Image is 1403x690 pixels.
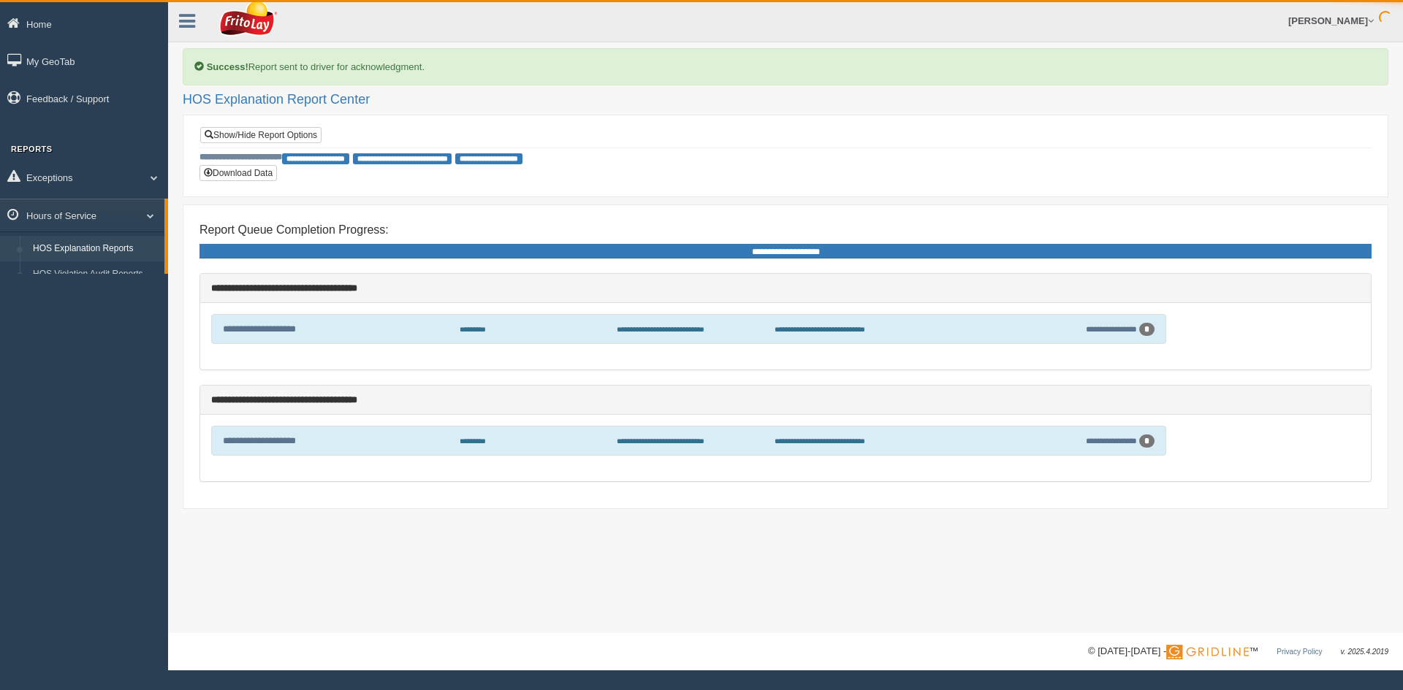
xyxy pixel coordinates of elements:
a: Show/Hide Report Options [200,127,322,143]
a: HOS Explanation Reports [26,236,164,262]
b: Success! [207,61,248,72]
h4: Report Queue Completion Progress: [199,223,1372,237]
div: Report sent to driver for acknowledgment. [183,48,1388,85]
a: HOS Violation Audit Reports [26,261,164,288]
span: v. 2025.4.2019 [1341,648,1388,656]
a: Privacy Policy [1277,648,1322,656]
h2: HOS Explanation Report Center [183,93,1388,107]
img: Gridline [1166,645,1249,659]
button: Download Data [199,165,277,181]
div: © [DATE]-[DATE] - ™ [1088,644,1388,659]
